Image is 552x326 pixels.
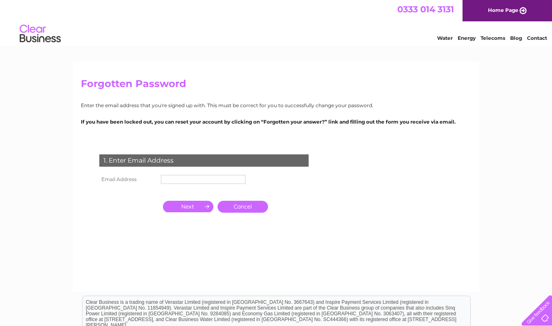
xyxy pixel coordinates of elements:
[81,101,472,109] p: Enter the email address that you're signed up with. This must be correct for you to successfully ...
[481,35,505,41] a: Telecoms
[397,4,454,14] a: 0333 014 3131
[99,154,309,167] div: 1. Enter Email Address
[19,21,61,46] img: logo.png
[82,5,470,40] div: Clear Business is a trading name of Verastar Limited (registered in [GEOGRAPHIC_DATA] No. 3667643...
[527,35,547,41] a: Contact
[437,35,453,41] a: Water
[97,173,159,186] th: Email Address
[458,35,476,41] a: Energy
[218,201,268,213] a: Cancel
[81,78,472,94] h2: Forgotten Password
[510,35,522,41] a: Blog
[81,118,472,126] p: If you have been locked out, you can reset your account by clicking on “Forgotten your answer?” l...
